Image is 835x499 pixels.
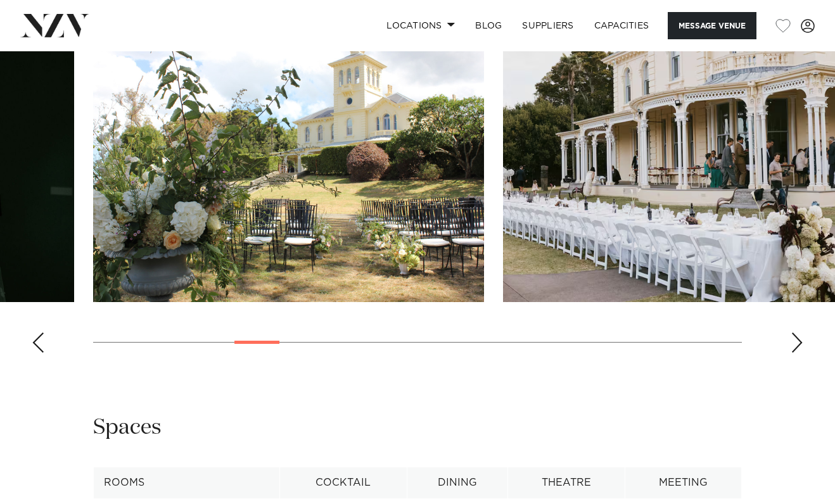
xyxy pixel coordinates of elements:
a: BLOG [465,12,512,39]
th: Dining [407,467,507,498]
button: Message Venue [668,12,756,39]
a: SUPPLIERS [512,12,583,39]
th: Theatre [507,467,625,498]
th: Meeting [625,467,742,498]
img: nzv-logo.png [20,14,89,37]
th: Cocktail [280,467,407,498]
a: Locations [376,12,465,39]
th: Rooms [94,467,280,498]
h2: Spaces [93,414,162,442]
a: Capacities [584,12,660,39]
swiper-slide: 6 / 23 [93,15,484,302]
